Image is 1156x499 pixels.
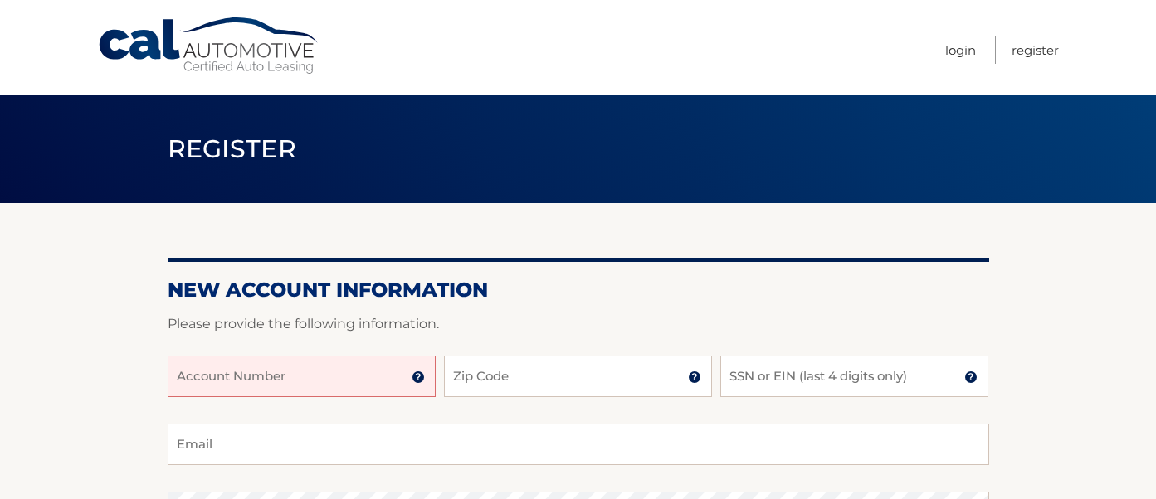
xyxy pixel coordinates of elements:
img: tooltip.svg [964,371,978,384]
p: Please provide the following information. [168,312,989,336]
input: Account Number [168,356,436,397]
img: tooltip.svg [412,371,425,384]
h2: New Account Information [168,278,989,303]
a: Register [1012,36,1059,64]
input: Email [168,424,989,465]
a: Cal Automotive [97,17,321,75]
img: tooltip.svg [688,371,701,384]
input: SSN or EIN (last 4 digits only) [720,356,988,397]
a: Login [945,36,976,64]
input: Zip Code [444,356,712,397]
span: Register [168,133,297,164]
